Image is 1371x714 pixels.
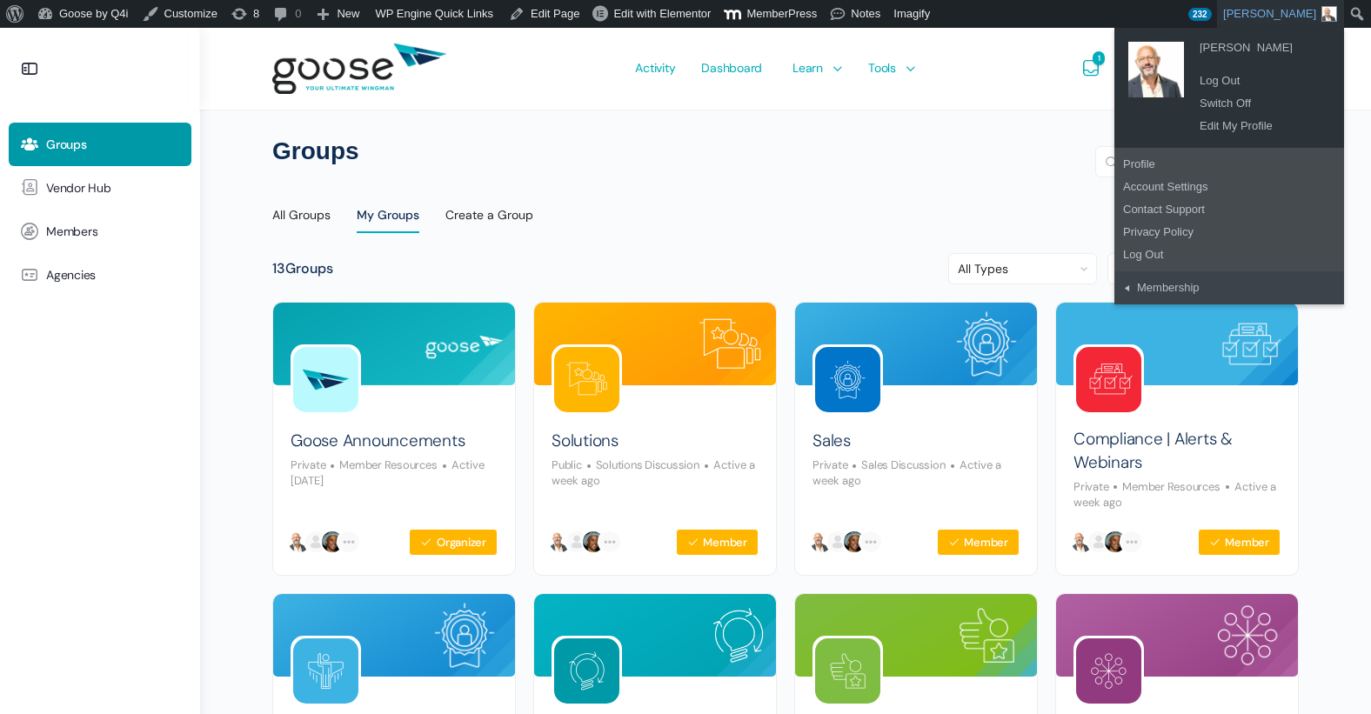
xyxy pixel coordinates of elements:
[1191,70,1330,92] a: Log Out
[1114,28,1344,148] ul: Howdy, Kevin Trokey
[1114,277,1344,299] a: Membership
[1191,115,1330,137] a: Edit My Profile
[1114,153,1344,176] a: Profile
[1114,271,1344,304] ul: Howdy, Kevin Trokey
[1188,8,1212,21] span: 232
[1200,42,1293,53] span: [PERSON_NAME]
[1191,92,1330,115] a: Switch Off
[613,7,711,20] span: Edit with Elementor
[1114,244,1344,266] a: Log Out
[1114,148,1344,271] ul: Howdy, Kevin Trokey
[1114,176,1344,198] a: Account Settings
[1114,221,1344,244] a: Privacy Policy
[1114,198,1344,221] a: Contact Support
